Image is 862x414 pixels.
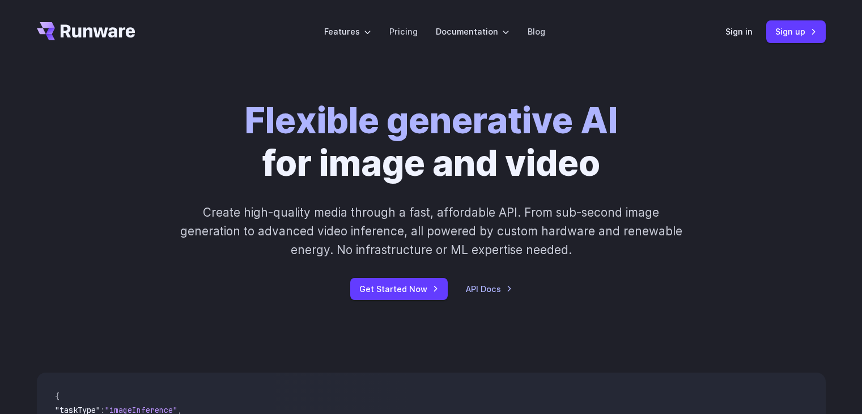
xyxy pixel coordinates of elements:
p: Create high-quality media through a fast, affordable API. From sub-second image generation to adv... [179,203,683,260]
a: Go to / [37,22,135,40]
label: Features [324,25,371,38]
a: Sign up [766,20,826,43]
a: Get Started Now [350,278,448,300]
a: Sign in [725,25,753,38]
h1: for image and video [245,100,618,185]
a: API Docs [466,282,512,295]
strong: Flexible generative AI [245,99,618,142]
span: { [55,391,60,402]
a: Pricing [389,25,418,38]
label: Documentation [436,25,509,38]
a: Blog [528,25,545,38]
